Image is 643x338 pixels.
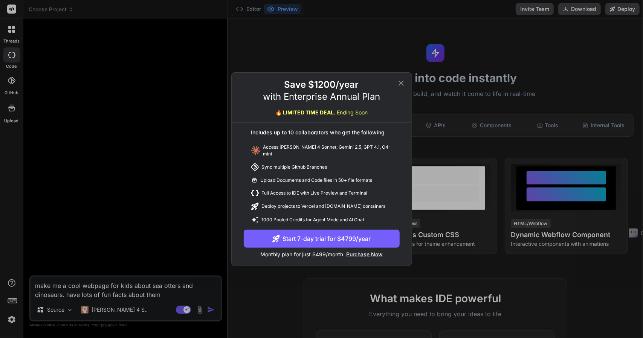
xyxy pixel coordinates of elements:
div: 1000 Pooled Credits for Agent Mode and AI Chat [244,213,400,227]
div: Access [PERSON_NAME] 4 Sonnet, Gemini 2.5, GPT 4.1, O4-mini [244,141,400,160]
div: Sync multiple Github Branches [244,160,400,174]
div: Full Access to IDE with Live Preview and Terminal [244,187,400,199]
span: Purchase Now [346,251,383,257]
div: 🔥 LIMITED TIME DEAL. [275,109,368,116]
p: Monthly plan for just $499/month. [244,248,400,258]
button: Start 7-day trial for $4799/year [244,230,400,248]
div: Upload Documents and Code files in 50+ file formats [244,174,400,187]
h2: Save $1200/year [284,79,359,91]
div: Includes up to 10 collaborators who get the following [244,129,400,141]
span: Ending Soon [337,109,368,116]
p: with Enterprise Annual Plan [263,91,380,103]
div: Deploy projects to Vercel and [DOMAIN_NAME] containers [244,199,400,213]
